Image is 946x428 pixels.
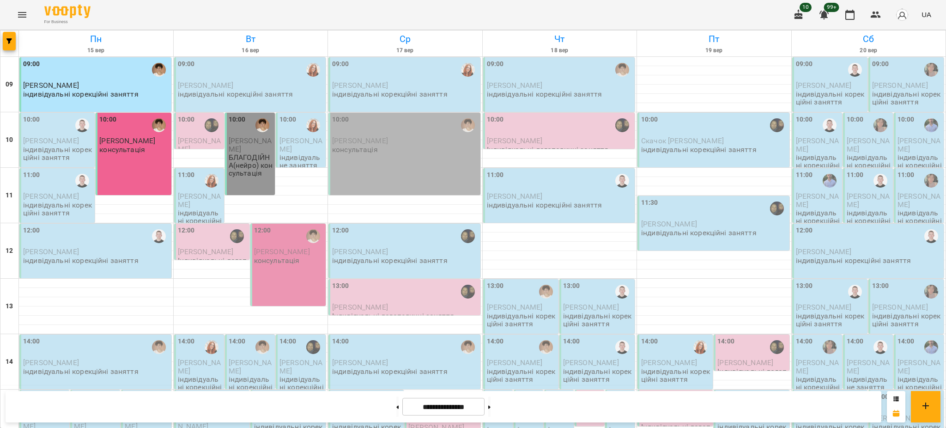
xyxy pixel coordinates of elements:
span: [PERSON_NAME] [178,136,221,153]
img: Валерія Капітан [461,229,475,243]
span: [PERSON_NAME] [23,81,79,90]
label: 10:00 [641,115,658,125]
img: Гайдук Артем [152,229,166,243]
span: [PERSON_NAME] [332,303,388,312]
span: [PERSON_NAME] [796,136,839,153]
p: індивідуальні корекційні заняття [23,367,139,375]
img: Гайдук Артем [75,118,89,132]
label: 14:00 [641,336,658,347]
img: Валерія Капітан [770,202,784,215]
p: індивідуальні корекційні заняття [796,257,911,264]
p: індивідуальні корекційні заняття [178,209,222,233]
h6: 10 [6,135,13,145]
img: Марина Кириченко [539,340,553,354]
p: індивідуальне заняття [279,153,324,170]
p: індивідуальні корекційні заняття [23,257,139,264]
label: 11:00 [178,170,195,180]
p: індивідуальні корекційні заняття [332,257,448,264]
label: 14:00 [563,336,580,347]
img: Мєдвєдєва Катерина [924,174,938,188]
label: 12:00 [332,226,349,236]
img: Гайдук Артем [615,285,629,299]
h6: 16 вер [175,46,327,55]
p: Індивідуальні логопедичні заняття [717,367,787,384]
img: Кобзар Зоряна [205,174,218,188]
p: індивідуальні корекційні заняття [796,312,866,328]
span: [PERSON_NAME] [796,358,839,375]
span: [PERSON_NAME] [229,136,272,153]
h6: 18 вер [484,46,636,55]
span: [PERSON_NAME] [897,136,940,153]
img: Гайдук Артем [848,63,862,77]
label: 10:00 [229,115,246,125]
p: консультація [332,146,378,153]
p: індивідуальні корекційні заняття [178,375,222,399]
span: [PERSON_NAME] [23,247,79,256]
p: індивідуальні корекційні заняття [279,375,324,399]
img: Коваль Дмитро [924,118,938,132]
p: індивідуальні корекційні заняття [641,146,757,153]
div: Кобзар Зоряна [306,118,320,132]
p: індивідуальні корекційні заняття [563,367,633,384]
div: Мєдвєдєва Катерина [873,118,887,132]
img: Кобзар Зоряна [306,63,320,77]
div: Валерія Капітан [615,118,629,132]
p: індивідуальні корекційні заняття [332,90,448,98]
label: 09:00 [178,59,195,69]
div: Гайдук Артем [615,174,629,188]
div: Валерія Капітан [205,118,218,132]
label: 12:00 [23,226,40,236]
label: 11:30 [641,198,658,208]
label: 10:00 [847,115,864,125]
div: Марина Кириченко [152,63,166,77]
div: Марина Кириченко [306,229,320,243]
span: [PERSON_NAME] [872,303,928,312]
label: 10:00 [23,115,40,125]
h6: Ср [329,32,481,46]
span: [PERSON_NAME] [99,136,155,145]
label: 13:00 [563,281,580,291]
span: [PERSON_NAME] [641,358,697,367]
img: Voopty Logo [44,5,91,18]
img: Гайдук Артем [615,340,629,354]
img: Коваль Дмитро [823,174,837,188]
p: індивідуальні корекційні заняття [229,375,273,399]
span: [PERSON_NAME] [23,358,79,367]
span: [PERSON_NAME] [178,192,221,208]
h6: Чт [484,32,636,46]
div: Марина Кириченко [615,63,629,77]
label: 14:00 [717,336,734,347]
img: Мєдвєдєва Катерина [823,340,837,354]
img: Марина Кириченко [461,118,475,132]
span: [PERSON_NAME] [178,358,221,375]
label: 10:00 [279,115,297,125]
label: 10:00 [332,115,349,125]
label: 11:00 [847,170,864,180]
label: 10:00 [796,115,813,125]
span: [PERSON_NAME] [847,358,890,375]
div: Марина Кириченко [152,340,166,354]
img: Кобзар Зоряна [693,340,707,354]
span: [PERSON_NAME] [23,192,79,201]
img: Марина Кириченко [255,340,269,354]
img: avatar_s.png [896,8,909,21]
label: 10:00 [897,115,915,125]
label: 09:00 [796,59,813,69]
span: 10 [800,3,812,12]
img: Кобзар Зоряна [461,63,475,77]
span: [PERSON_NAME] [563,358,619,367]
label: 13:00 [487,281,504,291]
p: Індивідуальні логопедичні заняття [487,146,609,153]
div: Кобзар Зоряна [205,340,218,354]
p: індивідуальні корекційні заняття [897,375,942,399]
p: індивідуальні корекційні заняття [897,209,942,233]
h6: 13 [6,301,13,312]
